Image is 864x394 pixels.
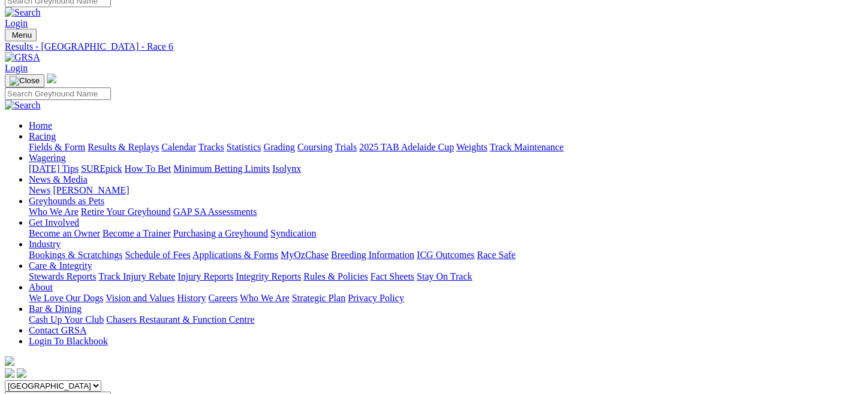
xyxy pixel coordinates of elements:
[29,163,859,174] div: Wagering
[29,196,104,206] a: Greyhounds as Pets
[29,163,79,174] a: [DATE] Tips
[5,52,40,63] img: GRSA
[477,250,515,260] a: Race Safe
[359,142,454,152] a: 2025 TAB Adelaide Cup
[29,142,859,153] div: Racing
[173,163,270,174] a: Minimum Betting Limits
[272,163,301,174] a: Isolynx
[227,142,261,152] a: Statistics
[5,29,37,41] button: Toggle navigation
[240,293,290,303] a: Who We Are
[335,142,357,152] a: Trials
[236,271,301,281] a: Integrity Reports
[29,293,103,303] a: We Love Our Dogs
[371,271,414,281] a: Fact Sheets
[5,100,41,111] img: Search
[348,293,404,303] a: Privacy Policy
[29,174,88,184] a: News & Media
[29,142,85,152] a: Fields & Form
[125,163,171,174] a: How To Bet
[106,293,174,303] a: Vision and Values
[29,153,66,163] a: Wagering
[29,228,100,238] a: Become an Owner
[5,356,14,366] img: logo-grsa-white.png
[173,207,257,217] a: GAP SA Assessments
[177,271,233,281] a: Injury Reports
[5,7,41,18] img: Search
[208,293,237,303] a: Careers
[125,250,190,260] a: Schedule of Fees
[29,304,82,314] a: Bar & Dining
[270,228,316,238] a: Syndication
[29,314,104,325] a: Cash Up Your Club
[29,260,92,271] a: Care & Integrity
[29,293,859,304] div: About
[29,207,859,217] div: Greyhounds as Pets
[29,250,122,260] a: Bookings & Scratchings
[5,368,14,378] img: facebook.svg
[88,142,159,152] a: Results & Replays
[29,271,96,281] a: Stewards Reports
[103,228,171,238] a: Become a Trainer
[5,87,111,100] input: Search
[29,250,859,260] div: Industry
[292,293,345,303] a: Strategic Plan
[29,271,859,282] div: Care & Integrity
[10,76,40,86] img: Close
[106,314,254,325] a: Chasers Restaurant & Function Centre
[281,250,329,260] a: MyOzChase
[53,185,129,195] a: [PERSON_NAME]
[417,271,472,281] a: Stay On Track
[29,120,52,131] a: Home
[490,142,564,152] a: Track Maintenance
[297,142,333,152] a: Coursing
[29,336,108,346] a: Login To Blackbook
[173,228,268,238] a: Purchasing a Greyhound
[81,207,171,217] a: Retire Your Greyhound
[47,74,56,83] img: logo-grsa-white.png
[5,63,28,73] a: Login
[417,250,474,260] a: ICG Outcomes
[198,142,224,152] a: Tracks
[17,368,26,378] img: twitter.svg
[264,142,295,152] a: Grading
[5,74,44,87] button: Toggle navigation
[29,239,61,249] a: Industry
[177,293,206,303] a: History
[29,185,50,195] a: News
[5,18,28,28] a: Login
[5,41,859,52] a: Results - [GEOGRAPHIC_DATA] - Race 6
[29,228,859,239] div: Get Involved
[192,250,278,260] a: Applications & Forms
[81,163,122,174] a: SUREpick
[29,325,86,335] a: Contact GRSA
[161,142,196,152] a: Calendar
[29,314,859,325] div: Bar & Dining
[12,31,32,40] span: Menu
[29,185,859,196] div: News & Media
[303,271,368,281] a: Rules & Policies
[29,217,79,228] a: Get Involved
[29,282,53,292] a: About
[29,131,56,141] a: Racing
[331,250,414,260] a: Breeding Information
[98,271,175,281] a: Track Injury Rebate
[29,207,79,217] a: Who We Are
[456,142,487,152] a: Weights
